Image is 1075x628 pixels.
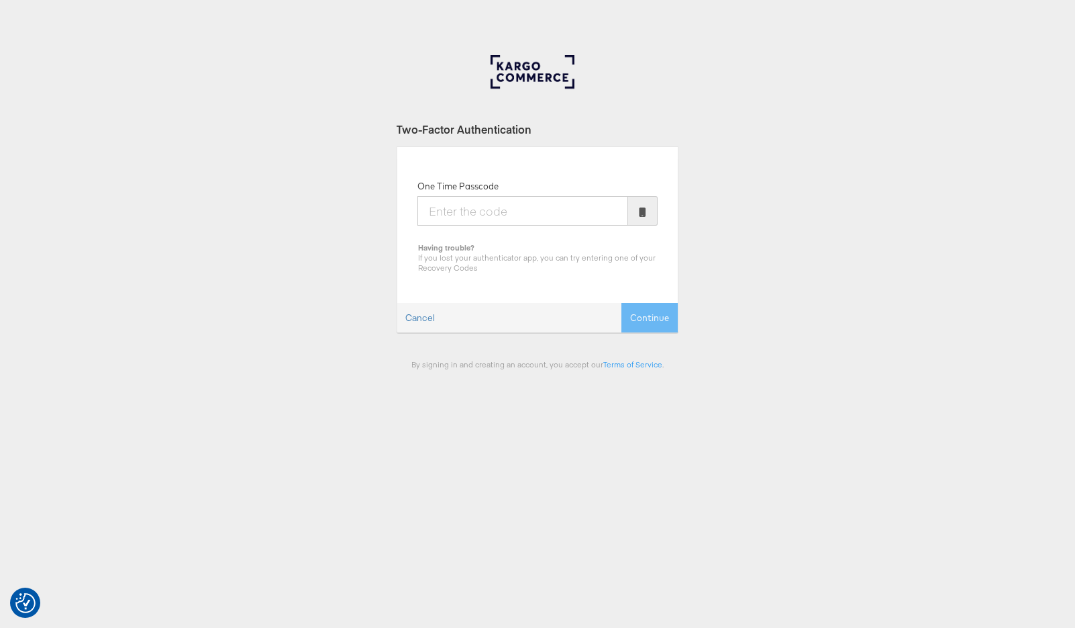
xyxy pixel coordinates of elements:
[397,359,678,369] div: By signing in and creating an account, you accept our .
[15,593,36,613] img: Revisit consent button
[397,304,443,332] a: Cancel
[15,593,36,613] button: Consent Preferences
[397,122,678,137] div: Two-Factor Authentication
[417,196,628,226] input: Enter the code
[603,359,662,369] a: Terms of Service
[417,180,499,193] label: One Time Passcode
[418,253,656,273] span: If you lost your authenticator app, you can try entering one of your Recovery Codes
[418,242,474,253] b: Having trouble?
